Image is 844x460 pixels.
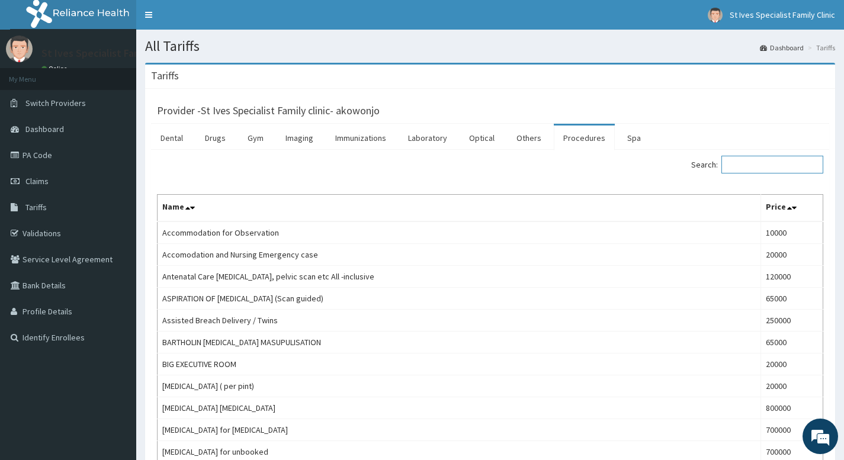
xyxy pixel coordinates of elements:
[760,288,823,310] td: 65000
[194,6,223,34] div: Minimize live chat window
[691,156,823,173] label: Search:
[25,202,47,213] span: Tariffs
[41,65,70,73] a: Online
[25,98,86,108] span: Switch Providers
[708,8,723,22] img: User Image
[554,126,615,150] a: Procedures
[158,419,761,441] td: [MEDICAL_DATA] for [MEDICAL_DATA]
[760,419,823,441] td: 700000
[158,195,761,222] th: Name
[158,266,761,288] td: Antenatal Care [MEDICAL_DATA], pelvic scan etc All -inclusive
[158,397,761,419] td: [MEDICAL_DATA] [MEDICAL_DATA]
[760,353,823,375] td: 20000
[151,70,179,81] h3: Tariffs
[760,332,823,353] td: 65000
[399,126,457,150] a: Laboratory
[158,310,761,332] td: Assisted Breach Delivery / Twins
[805,43,835,53] li: Tariffs
[326,126,396,150] a: Immunizations
[158,353,761,375] td: BIG EXECUTIVE ROOM
[25,176,49,186] span: Claims
[158,244,761,266] td: Accomodation and Nursing Emergency case
[507,126,551,150] a: Others
[730,9,835,20] span: St Ives Specialist Family Clinic
[151,126,192,150] a: Dental
[760,397,823,419] td: 800000
[760,244,823,266] td: 20000
[25,124,64,134] span: Dashboard
[41,48,180,59] p: St Ives Specialist Family Clinic
[618,126,650,150] a: Spa
[6,36,33,62] img: User Image
[760,375,823,397] td: 20000
[721,156,823,173] input: Search:
[158,221,761,244] td: Accommodation for Observation
[158,375,761,397] td: [MEDICAL_DATA] ( per pint)
[158,288,761,310] td: ASPIRATION OF [MEDICAL_DATA] (Scan guided)
[276,126,323,150] a: Imaging
[760,43,804,53] a: Dashboard
[238,126,273,150] a: Gym
[22,59,48,89] img: d_794563401_company_1708531726252_794563401
[157,105,380,116] h3: Provider - St Ives Specialist Family clinic- akowonjo
[760,266,823,288] td: 120000
[760,195,823,222] th: Price
[760,310,823,332] td: 250000
[62,66,199,82] div: Chat with us now
[460,126,504,150] a: Optical
[69,149,163,269] span: We're online!
[6,323,226,365] textarea: Type your message and hit 'Enter'
[195,126,235,150] a: Drugs
[145,38,835,54] h1: All Tariffs
[760,221,823,244] td: 10000
[158,332,761,353] td: BARTHOLIN [MEDICAL_DATA] MASUPULISATION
